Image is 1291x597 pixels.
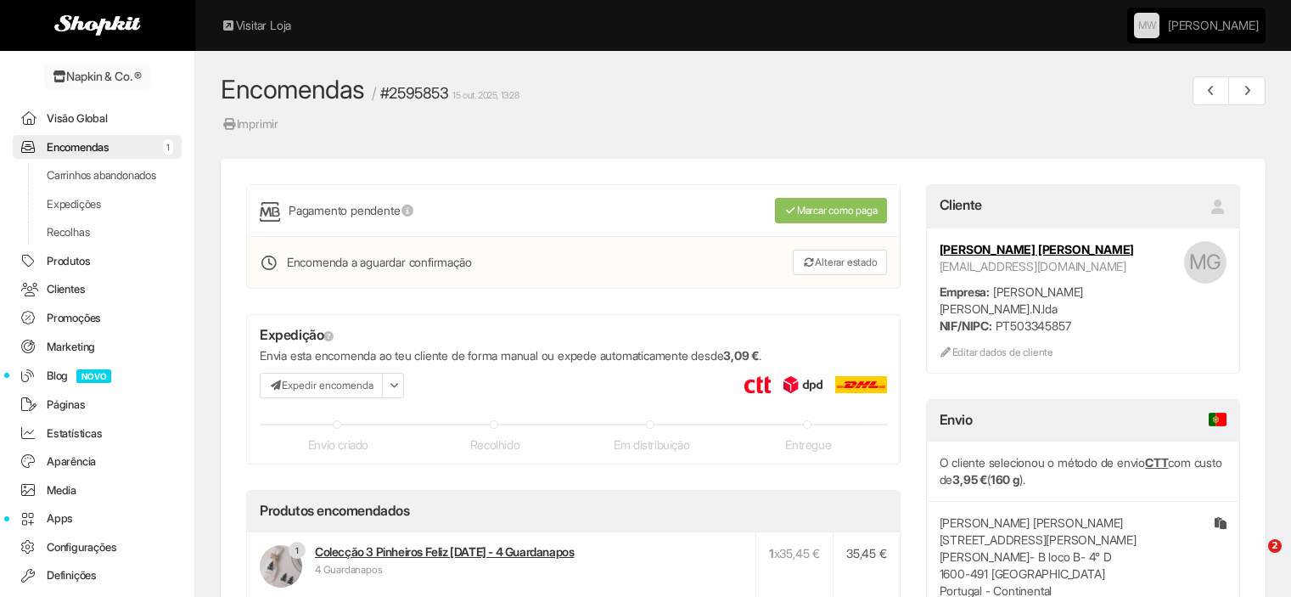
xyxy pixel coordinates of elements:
span: 1 [289,542,306,559]
img: CTT [744,376,771,393]
a: Promoções [13,306,182,330]
a: Aparência [13,449,182,474]
strong: 1 [769,546,774,560]
a: Colecção 3 Pinheiros Feliz [DATE] - 4 Guardanapos [315,544,574,559]
span: Portugal - Continental [1209,413,1226,426]
span: NOVO [76,369,111,383]
img: DHL Parcel [835,376,887,393]
a: Encomendas1 [13,135,182,160]
a: Clientes [13,277,182,301]
h4: Entregue [785,438,831,451]
a: [PERSON_NAME] [1168,8,1258,42]
a: Media [13,478,182,503]
img: Colecção 3 Pinheiros Feliz Natal - 4 Guardanapos [260,545,302,588]
small: 4 Guardanapos [315,562,382,577]
a: Definições [13,563,182,588]
button: Expedir encomenda [260,373,383,398]
a: Próximo [1229,76,1266,105]
span: 15 out. 2025, 13:28 [452,90,519,101]
a: Anterior [1193,76,1230,105]
a: Napkin & Co. ® [44,64,150,89]
a: Produtos [13,249,182,273]
a: Marketing [13,335,182,359]
a: Editar dados de cliente [940,346,1053,358]
a: BlogNOVO [13,363,182,388]
strong: 160 g [991,472,1019,487]
h3: Cliente [940,198,982,213]
iframe: Intercom live chat [1233,539,1274,580]
h4: Recolhido [470,438,519,451]
span: / [372,84,377,102]
a: Estatísticas [13,421,182,446]
h4: Expedição [260,328,887,343]
a: Recolhas [13,220,182,245]
a: 1 [260,545,302,588]
p: Envia esta encomenda ao teu cliente de forma manual ou expede automaticamente desde . [260,347,887,364]
a: Visitar Loja [221,18,291,32]
img: Shopkit [54,15,141,36]
h3: Produtos encomendados [260,504,410,519]
a: Marcar como paga [775,198,887,223]
span: [PERSON_NAME] [PERSON_NAME].N.lda [940,284,1084,316]
a: Configurações [13,535,182,560]
strong: 3,95 € [952,472,987,487]
a: [EMAIL_ADDRESS][DOMAIN_NAME] [940,259,1126,273]
span: 2 [1268,539,1282,553]
strong: Empresa: [940,284,990,299]
a: Expedições [13,192,182,217]
span: 35,45 € [779,546,820,560]
a: Carrinhos abandonados [13,163,182,188]
img: DPD [783,376,822,393]
a: Apps [13,506,182,531]
a: Visão Global [13,106,182,131]
span: 1 [163,139,173,155]
h4: Envio criado [308,438,368,451]
h3: Envio [940,413,1226,428]
a: Alterar estado [793,250,886,275]
strong: 3,09 € [723,348,759,363]
h4: Em distribuição [614,438,689,451]
a: #2595853 [380,84,449,102]
a: [PERSON_NAME] [PERSON_NAME] [940,242,1135,256]
div: Encomenda a aguardar confirmação [260,250,669,275]
i: Cliente sem registo [1208,207,1226,208]
a: MG [1184,241,1226,284]
strong: NIF/NIPC: [940,318,992,333]
a: CTT [1145,455,1168,470]
div: O cliente selecionou o método de envio com custo de ( ). [927,442,1239,501]
a: Imprimir [221,115,279,133]
a: Copiar endereço de envio [1215,515,1226,532]
img: Multibanco [260,202,280,222]
a: Encomendas [221,74,365,104]
a: Páginas [13,392,182,417]
span: PT503345857 [996,318,1071,333]
div: Pagamento pendente [260,198,669,223]
a: MW [1134,13,1159,38]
